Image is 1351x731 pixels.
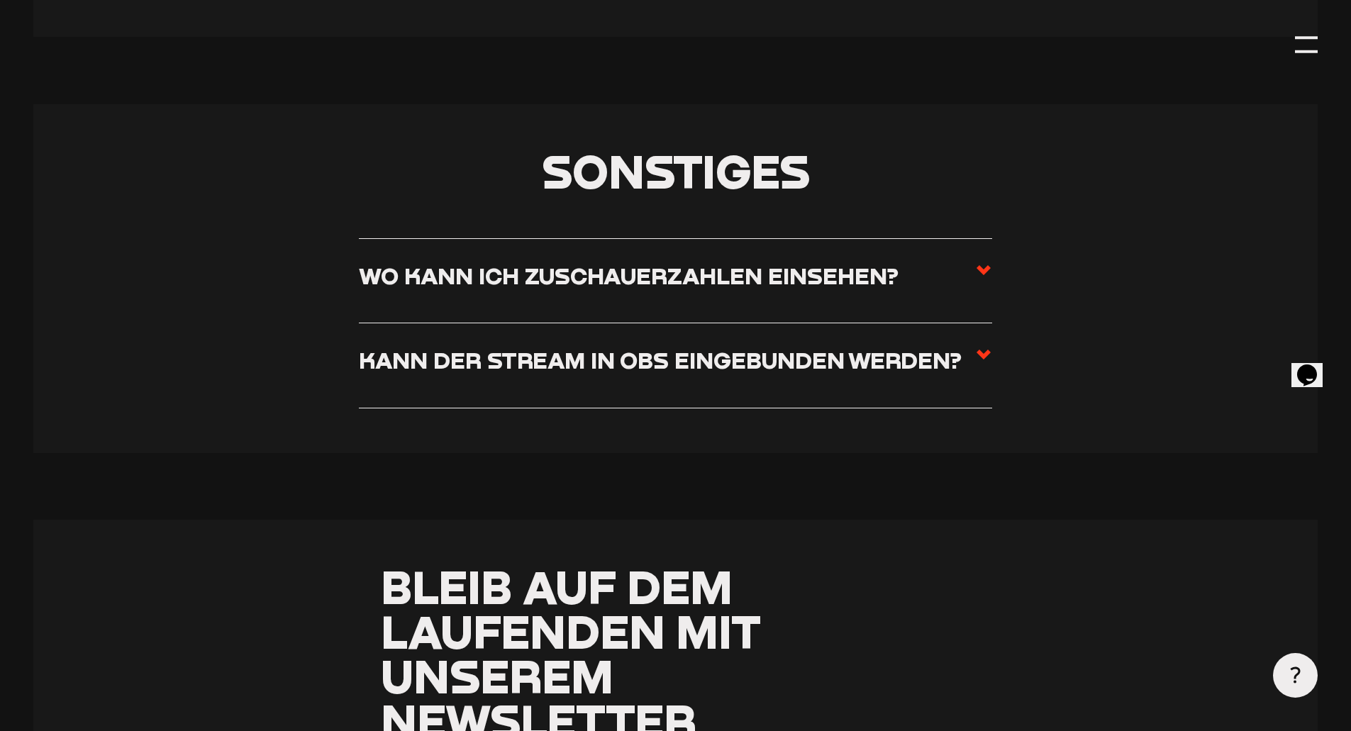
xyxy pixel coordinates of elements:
[359,346,962,374] h3: Kann der Stream in OBS eingebunden werden?
[381,559,761,703] span: Bleib auf dem Laufenden mit unserem
[359,262,899,289] h3: Wo kann ich Zuschauerzahlen einsehen?
[1291,345,1337,387] iframe: chat widget
[542,143,810,199] span: Sonstiges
